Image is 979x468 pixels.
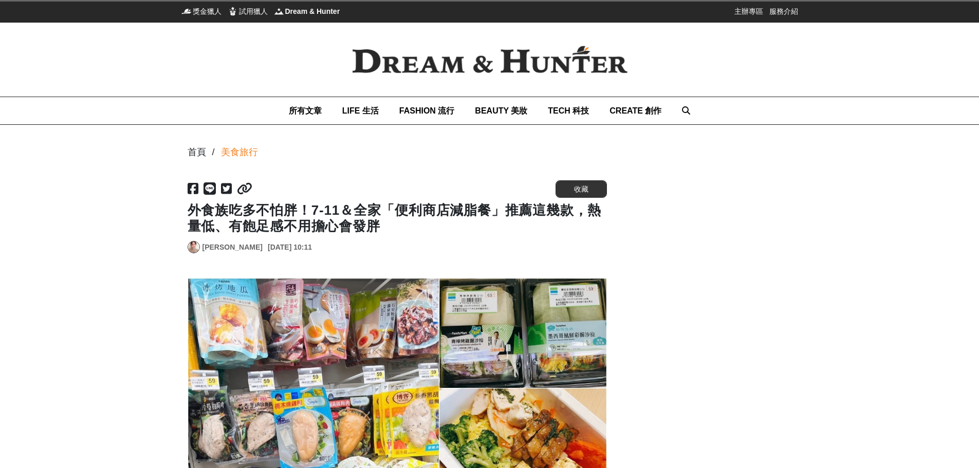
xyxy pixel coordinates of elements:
[285,6,340,16] span: Dream & Hunter
[548,106,589,115] span: TECH 科技
[399,106,455,115] span: FASHION 流行
[228,6,238,16] img: 試用獵人
[556,180,607,198] button: 收藏
[228,6,268,16] a: 試用獵人試用獵人
[475,97,527,124] a: BEAUTY 美妝
[548,97,589,124] a: TECH 科技
[193,6,221,16] span: 獎金獵人
[336,29,644,90] img: Dream & Hunter
[274,6,340,16] a: Dream & HunterDream & Hunter
[399,97,455,124] a: FASHION 流行
[274,6,284,16] img: Dream & Hunter
[181,6,192,16] img: 獎金獵人
[342,106,379,115] span: LIFE 生活
[239,6,268,16] span: 試用獵人
[188,145,206,159] div: 首頁
[202,242,263,253] a: [PERSON_NAME]
[734,6,763,16] a: 主辦專區
[609,97,661,124] a: CREATE 創作
[181,6,221,16] a: 獎金獵人獎金獵人
[212,145,215,159] div: /
[342,97,379,124] a: LIFE 生活
[769,6,798,16] a: 服務介紹
[221,145,258,159] a: 美食旅行
[609,106,661,115] span: CREATE 創作
[268,242,312,253] div: [DATE] 10:11
[475,106,527,115] span: BEAUTY 美妝
[188,241,200,253] a: Avatar
[188,202,607,234] h1: 外食族吃多不怕胖！7-11＆全家「便利商店減脂餐」推薦這幾款，熱量低、有飽足感不用擔心會發胖
[289,106,322,115] span: 所有文章
[188,241,199,253] img: Avatar
[289,97,322,124] a: 所有文章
